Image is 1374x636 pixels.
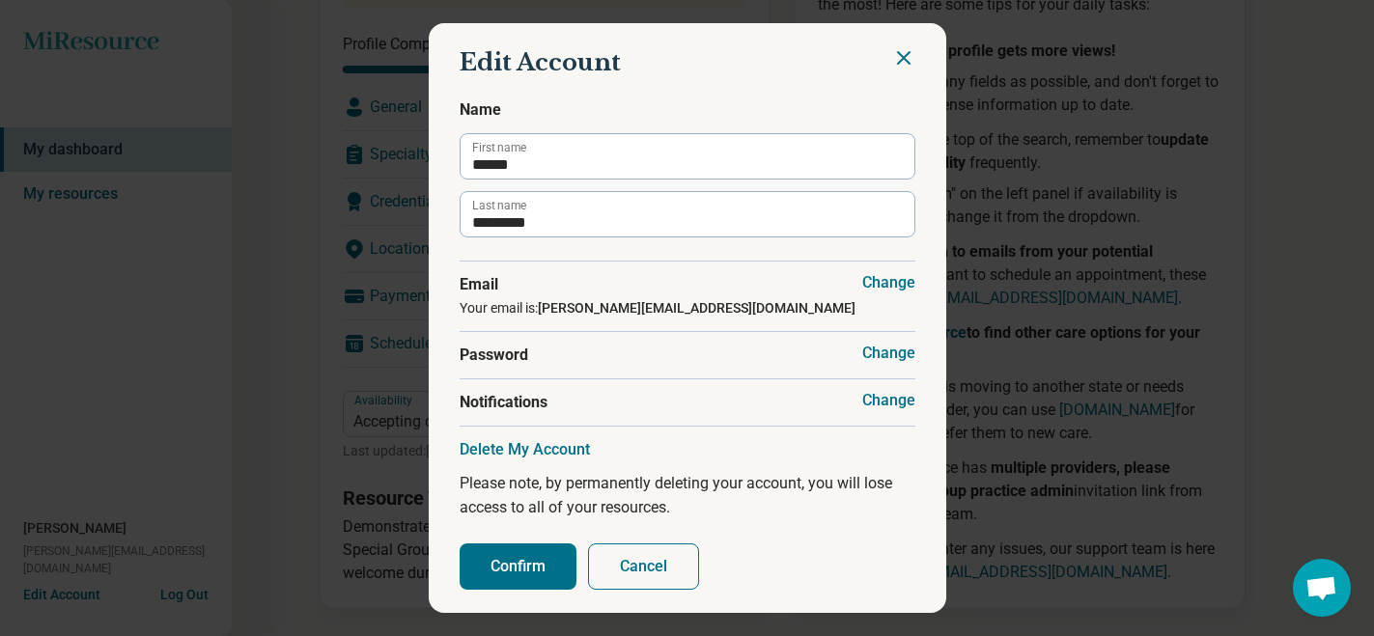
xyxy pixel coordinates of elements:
[862,273,915,292] button: Change
[460,391,915,414] span: Notifications
[460,46,915,79] h2: Edit Account
[862,344,915,363] button: Change
[460,543,576,590] button: Confirm
[460,440,590,459] button: Delete My Account
[460,300,855,316] span: Your email is:
[892,46,915,69] button: Close
[460,98,915,122] span: Name
[862,391,915,410] button: Change
[538,300,855,316] strong: [PERSON_NAME][EMAIL_ADDRESS][DOMAIN_NAME]
[460,273,915,296] span: Email
[460,471,915,520] p: Please note, by permanently deleting your account, you will lose access to all of your resources.
[460,344,915,367] span: Password
[588,543,699,590] button: Cancel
